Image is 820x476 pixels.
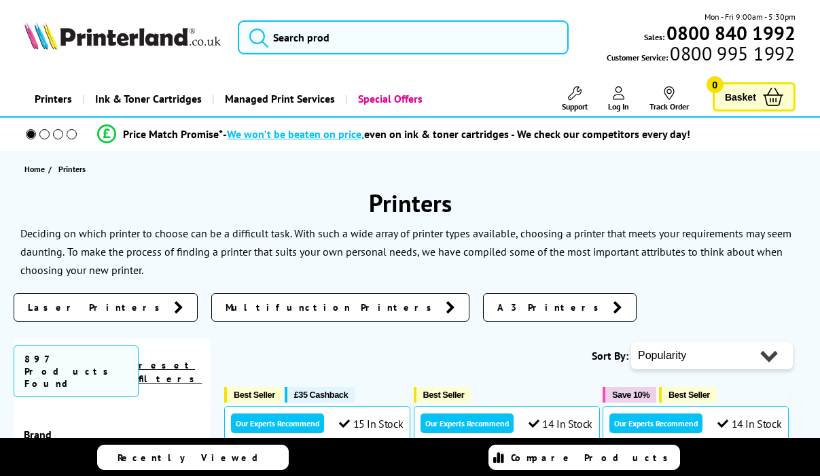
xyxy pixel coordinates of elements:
img: Printerland Logo [24,22,221,50]
span: Log In [608,101,629,112]
span: Support [562,101,588,112]
a: Basket 0 [713,82,796,112]
span: Laser Printers [28,301,167,314]
span: Basket [725,88,756,106]
a: Recently Viewed [97,445,289,470]
span: Printers [58,164,86,174]
span: 897 Products Found [14,345,139,397]
span: Mon - Fri 9:00am - 5:30pm [705,10,796,23]
span: Best Seller [423,390,465,400]
a: 0800 840 1992 [664,27,796,39]
a: Compare Products [488,445,680,470]
span: Save 10% [612,390,649,400]
button: Best Seller [414,387,471,403]
b: 0800 840 1992 [666,20,796,46]
a: Managed Print Services [212,82,345,116]
button: £35 Cashback [285,387,355,403]
div: Our Experts Recommend [609,413,702,433]
span: £35 Cashback [294,390,348,400]
a: reset filters [139,359,202,385]
li: modal_Promise [7,122,781,146]
a: Ink & Toner Cartridges [82,82,212,116]
button: Best Seller [224,387,282,403]
span: 0 [707,76,724,93]
span: 0800 995 1992 [668,47,795,60]
span: Ink & Toner Cartridges [95,82,202,116]
a: Printers [24,82,82,116]
span: Recently Viewed [118,452,272,464]
a: Support [562,86,588,112]
a: Log In [608,86,629,112]
a: A3 Printers [483,293,637,322]
span: Compare Products [511,452,675,464]
span: Multifunction Printers [226,301,439,314]
a: Home [24,162,48,176]
span: Brand [24,428,200,441]
div: 14 In Stock [717,417,781,430]
span: Best Seller [669,390,710,400]
div: 14 In Stock [529,417,592,430]
div: Our Experts Recommend [231,413,324,433]
span: We won’t be beaten on price, [227,127,364,141]
a: Special Offers [345,82,433,116]
h1: Printers [14,187,806,219]
a: Multifunction Printers [211,293,469,322]
span: A3 Printers [497,301,606,314]
button: Save 10% [603,387,656,403]
span: Customer Service: [607,47,795,64]
p: Deciding on which printer to choose can be a difficult task. With such a wide array of printer ty... [20,226,791,258]
button: Best Seller [659,387,717,403]
input: Search prod [238,20,569,54]
span: Sort By: [592,349,628,362]
p: To make the process of finding a printer that suits your own personal needs, we have compiled som... [20,245,783,277]
div: - even on ink & toner cartridges - We check our competitors every day! [223,127,690,141]
span: Best Seller [234,390,275,400]
span: Sales: [644,31,664,44]
div: 15 In Stock [339,417,403,430]
a: Laser Printers [14,293,198,322]
span: Price Match Promise* [123,127,223,141]
a: Printerland Logo [24,22,221,52]
div: Our Experts Recommend [421,413,514,433]
a: Track Order [649,86,689,112]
